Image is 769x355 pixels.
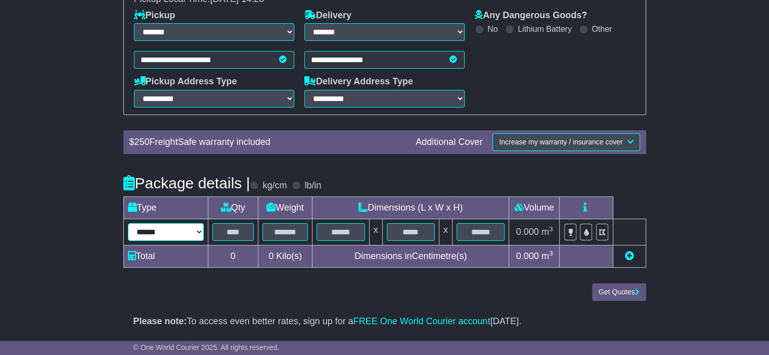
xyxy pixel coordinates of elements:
span: © One World Courier 2025. All rights reserved. [133,343,280,351]
span: 0.000 [516,227,539,237]
label: Any Dangerous Goods? [475,10,587,21]
td: x [439,219,453,245]
label: Delivery [304,10,351,21]
td: Weight [258,197,312,219]
label: Lithium Battery [518,24,572,34]
button: Get Quotes [592,283,646,301]
label: lb/in [304,180,321,191]
td: Total [123,245,208,268]
label: Pickup [134,10,175,21]
td: Kilo(s) [258,245,312,268]
label: kg/cm [262,180,287,191]
sup: 3 [549,249,553,257]
button: Increase my warranty / insurance cover [492,133,640,151]
td: Dimensions (L x W x H) [312,197,509,219]
div: Additional Cover [411,137,487,148]
label: Other [592,24,612,34]
td: Volume [509,197,560,219]
td: Type [123,197,208,219]
label: Delivery Address Type [304,76,413,87]
a: FREE One World Courier account [353,316,490,326]
strong: Please note: [133,316,187,326]
h4: Package details | [123,175,250,191]
td: 0 [208,245,258,268]
td: x [369,219,382,245]
a: Add new item [625,251,634,261]
sup: 3 [549,225,553,233]
label: No [487,24,497,34]
span: m [541,227,553,237]
span: Increase my warranty / insurance cover [499,138,622,146]
td: Dimensions in Centimetre(s) [312,245,509,268]
span: m [541,251,553,261]
div: $ FreightSafe warranty included [124,137,411,148]
span: 0 [268,251,274,261]
label: Pickup Address Type [134,76,237,87]
p: To access even better rates, sign up for a [DATE]. [133,316,636,327]
span: 250 [134,137,150,147]
span: 0.000 [516,251,539,261]
td: Qty [208,197,258,219]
